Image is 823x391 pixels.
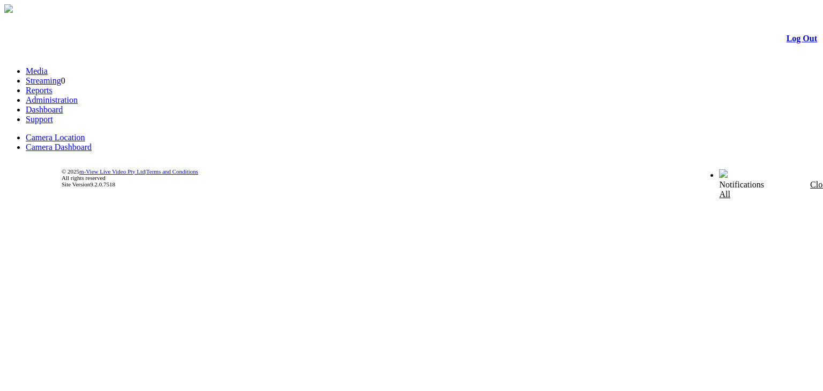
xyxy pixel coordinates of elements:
[26,115,53,124] a: Support
[4,4,13,13] img: arrow-3.png
[26,66,48,76] a: Media
[26,86,53,95] a: Reports
[26,142,92,152] a: Camera Dashboard
[26,133,85,142] a: Camera Location
[90,181,115,187] span: 9.2.0.7518
[787,34,817,43] a: Log Out
[79,168,145,175] a: m-View Live Video Pty Ltd
[62,168,817,187] div: © 2025 | All rights reserved
[562,170,698,178] span: Welcome, System Administrator (Administrator)
[61,76,65,85] span: 0
[719,169,728,178] img: bell24.png
[26,76,61,85] a: Streaming
[719,180,796,199] div: Notifications
[62,181,817,187] div: Site Version
[146,168,198,175] a: Terms and Conditions
[26,105,63,114] a: Dashboard
[26,95,78,104] a: Administration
